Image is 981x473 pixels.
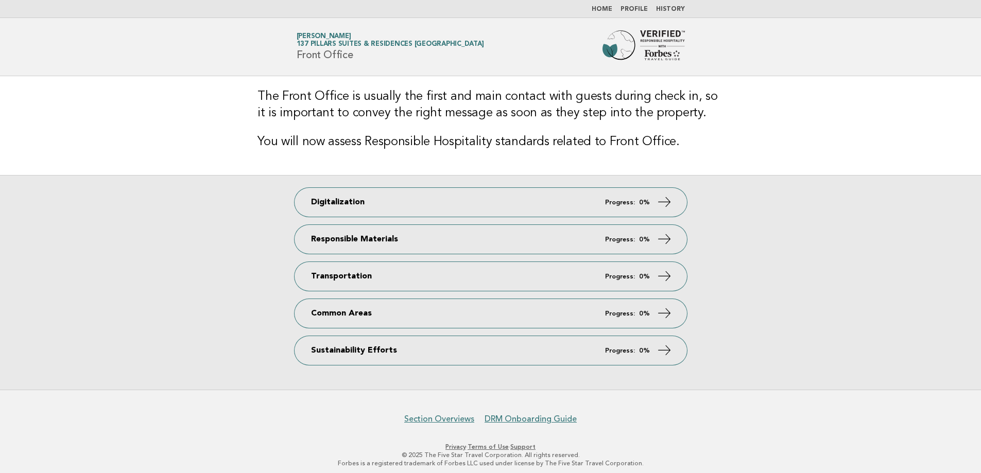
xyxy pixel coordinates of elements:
[404,414,474,424] a: Section Overviews
[639,310,650,317] strong: 0%
[297,33,484,60] h1: Front Office
[257,89,724,121] h3: The Front Office is usually the first and main contact with guests during check in, so it is impo...
[639,347,650,354] strong: 0%
[468,443,509,450] a: Terms of Use
[621,6,648,12] a: Profile
[176,459,806,467] p: Forbes is a registered trademark of Forbes LLC used under license by The Five Star Travel Corpora...
[639,199,650,206] strong: 0%
[295,188,687,217] a: Digitalization Progress: 0%
[297,41,484,48] span: 137 Pillars Suites & Residences [GEOGRAPHIC_DATA]
[295,299,687,328] a: Common Areas Progress: 0%
[639,273,650,280] strong: 0%
[605,347,635,354] em: Progress:
[176,443,806,451] p: · ·
[605,273,635,280] em: Progress:
[445,443,466,450] a: Privacy
[297,33,484,47] a: [PERSON_NAME]137 Pillars Suites & Residences [GEOGRAPHIC_DATA]
[295,262,687,291] a: Transportation Progress: 0%
[176,451,806,459] p: © 2025 The Five Star Travel Corporation. All rights reserved.
[603,30,685,63] img: Forbes Travel Guide
[656,6,685,12] a: History
[295,225,687,254] a: Responsible Materials Progress: 0%
[257,134,724,150] h3: You will now assess Responsible Hospitality standards related to Front Office.
[605,310,635,317] em: Progress:
[592,6,612,12] a: Home
[510,443,536,450] a: Support
[485,414,577,424] a: DRM Onboarding Guide
[605,236,635,243] em: Progress:
[295,336,687,365] a: Sustainability Efforts Progress: 0%
[605,199,635,206] em: Progress:
[639,236,650,243] strong: 0%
